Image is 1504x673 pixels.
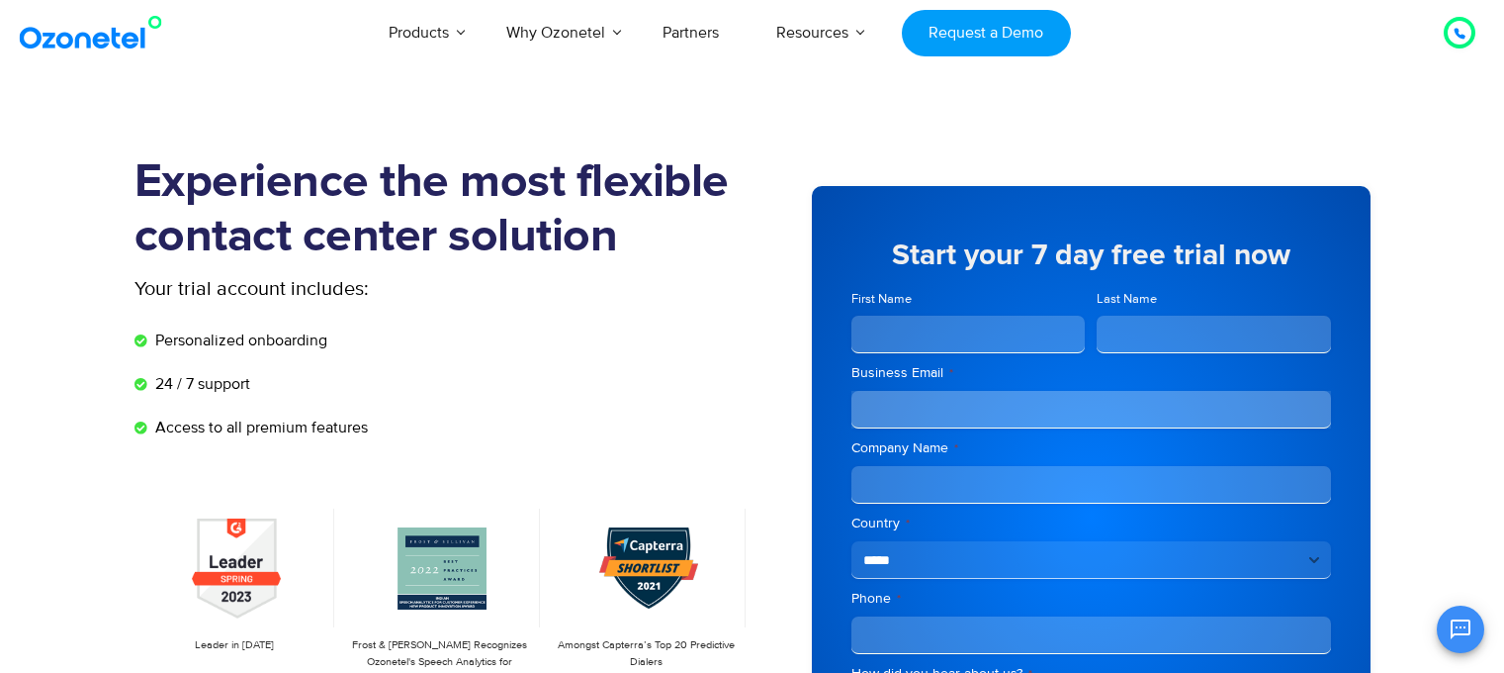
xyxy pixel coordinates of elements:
[902,10,1071,56] a: Request a Demo
[150,329,327,352] span: Personalized onboarding
[851,240,1331,270] h5: Start your 7 day free trial now
[851,514,1331,533] label: Country
[851,438,1331,458] label: Company Name
[134,274,604,304] p: Your trial account includes:
[150,372,250,396] span: 24 / 7 support
[851,290,1086,309] label: First Name
[150,416,368,439] span: Access to all premium features
[851,589,1331,609] label: Phone
[134,155,752,264] h1: Experience the most flexible contact center solution
[851,363,1331,383] label: Business Email
[1097,290,1331,309] label: Last Name
[556,637,736,670] p: Amongst Capterra’s Top 20 Predictive Dialers
[144,637,324,654] p: Leader in [DATE]
[1437,606,1484,653] button: Open chat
